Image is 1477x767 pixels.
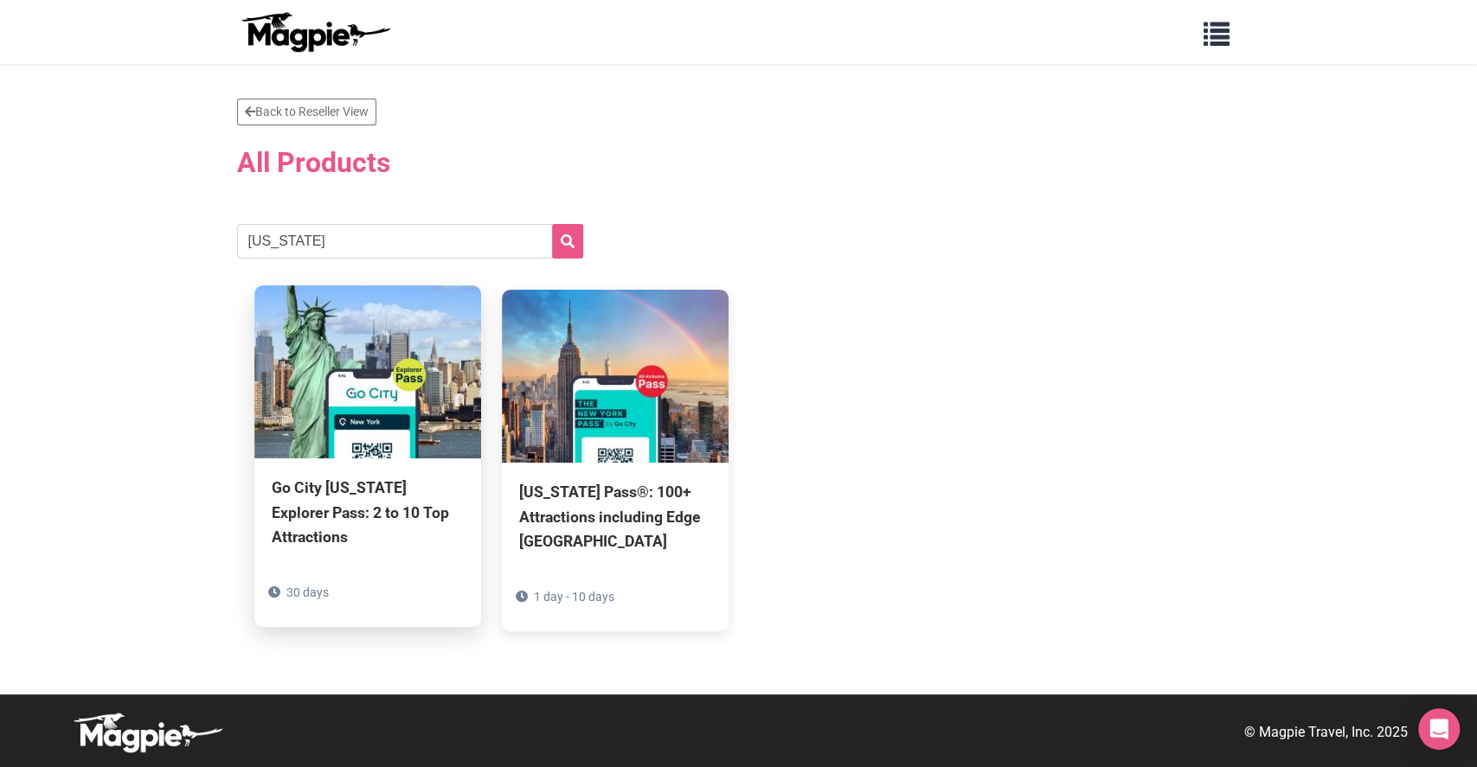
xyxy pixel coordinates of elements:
div: Open Intercom Messenger [1418,708,1460,750]
span: 1 day - 10 days [534,590,614,604]
div: [US_STATE] Pass®: 100+ Attractions including Edge [GEOGRAPHIC_DATA] [519,480,711,553]
img: logo-ab69f6fb50320c5b225c76a69d11143b.png [237,11,393,53]
a: Back to Reseller View [237,99,376,125]
p: © Magpie Travel, Inc. 2025 [1244,721,1408,744]
input: Search products... [237,224,583,259]
div: Go City [US_STATE] Explorer Pass: 2 to 10 Top Attractions [272,476,464,548]
a: Go City [US_STATE] Explorer Pass: 2 to 10 Top Attractions 30 days [254,285,481,626]
img: logo-white-d94fa1abed81b67a048b3d0f0ab5b955.png [69,712,225,753]
img: Go City New York Explorer Pass: 2 to 10 Top Attractions [254,285,481,458]
span: 30 days [286,585,329,599]
h2: All Products [237,136,1241,189]
a: [US_STATE] Pass®: 100+ Attractions including Edge [GEOGRAPHIC_DATA] 1 day - 10 days [502,290,729,630]
img: New York Pass®: 100+ Attractions including Edge NYC [502,290,729,463]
